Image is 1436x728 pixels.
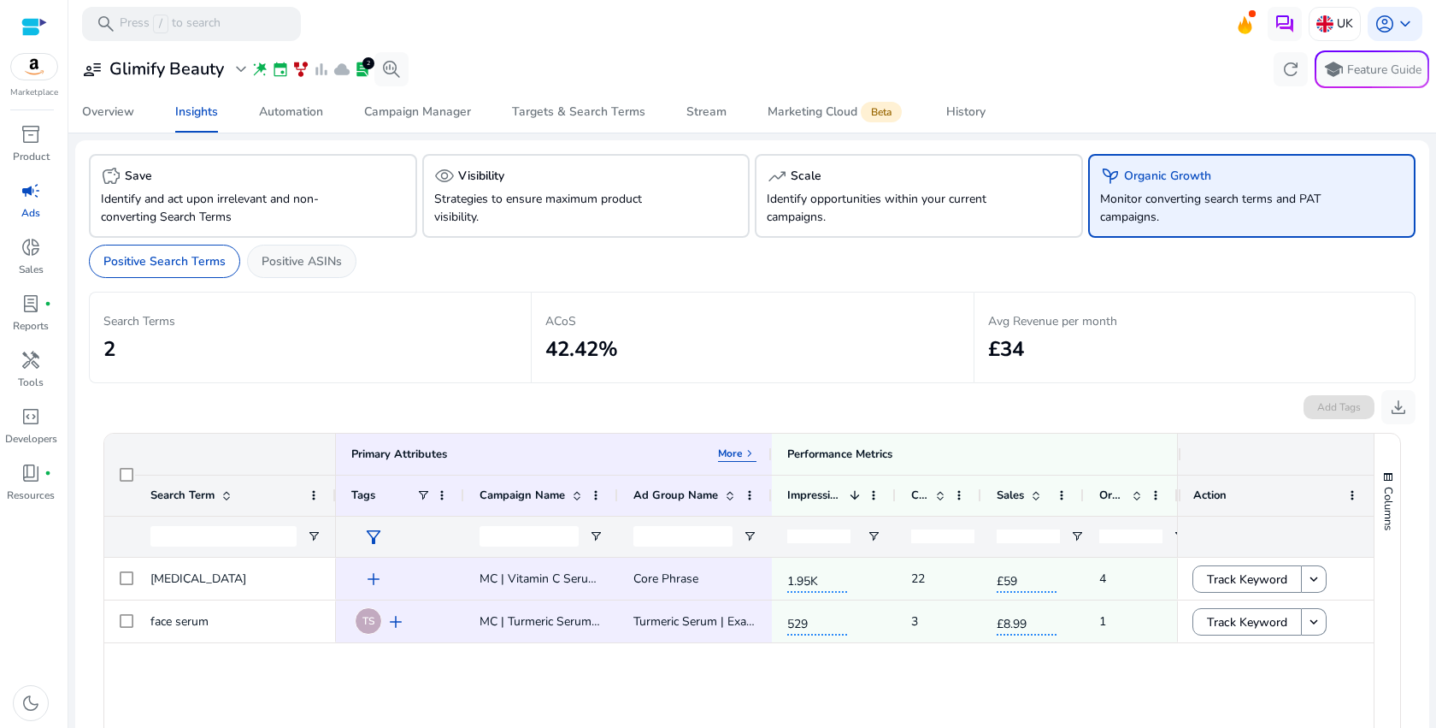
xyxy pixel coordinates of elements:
[351,488,375,503] span: Tags
[21,406,41,427] span: code_blocks
[787,488,843,503] span: Impressions
[911,604,918,639] p: 3
[1274,52,1308,86] button: refresh
[272,61,289,78] span: event
[21,350,41,370] span: handyman
[7,488,55,503] p: Resources
[743,530,756,543] button: Open Filter Menu
[13,318,49,334] p: Reports
[1192,608,1302,636] button: Track Keyword
[354,61,371,78] span: lab_profile
[768,105,905,119] div: Marketing Cloud
[1323,59,1344,80] span: school
[787,564,847,593] span: 1.95K
[251,61,268,78] span: wand_stars
[125,169,152,184] h5: Save
[385,612,406,632] span: add
[101,190,354,226] p: Identify and act upon irrelevant and non-converting Search Terms
[434,166,455,186] span: visibility
[11,54,57,80] img: amazon.svg
[434,190,687,226] p: Strategies to ensure maximum product visibility.
[1099,561,1106,596] p: 4
[512,106,645,118] div: Targets & Search Terms
[19,262,44,277] p: Sales
[686,106,727,118] div: Stream
[82,106,134,118] div: Overview
[1315,50,1429,88] button: schoolFeature Guide
[997,488,1024,503] span: Sales
[18,375,44,390] p: Tools
[313,61,330,78] span: bar_chart
[1374,14,1395,34] span: account_circle
[1306,571,1321,587] mat-icon: keyboard_arrow_down
[44,470,51,476] span: fiber_manual_record
[21,463,41,483] span: book_4
[633,613,804,630] span: Turmeric Serum | Exact - [DATE]
[21,205,40,221] p: Ads
[787,607,847,636] span: 529
[480,613,679,630] span: MC | Turmeric Serum | Exact - [DATE]
[633,526,733,547] input: Ad Group Name Filter Input
[767,190,1020,226] p: Identify opportunities within your current campaigns.
[231,59,251,80] span: expand_more
[1280,59,1301,80] span: refresh
[103,252,226,270] p: Positive Search Terms
[82,59,103,80] span: user_attributes
[150,613,209,630] span: face serum
[1192,565,1302,593] button: Track Keyword
[1347,62,1421,79] p: Feature Guide
[911,561,925,596] p: 22
[363,527,384,547] span: filter_alt
[787,447,892,462] div: Performance Metrics
[44,300,51,307] span: fiber_manual_record
[1337,9,1353,38] p: UK
[1207,605,1287,640] span: Track Keyword
[589,530,603,543] button: Open Filter Menu
[21,693,41,713] span: dark_mode
[1306,614,1321,630] mat-icon: keyboard_arrow_down
[364,106,471,118] div: Campaign Manager
[101,166,121,186] span: savings
[21,237,41,257] span: donut_small
[262,252,342,270] p: Positive ASINs
[997,607,1056,636] span: £8.99
[362,616,374,626] span: TS
[374,52,409,86] button: search_insights
[150,526,297,547] input: Search Term Filter Input
[480,526,579,547] input: Campaign Name Filter Input
[480,571,645,587] span: MC | Vitamin C Serum | Phrase
[153,15,168,33] span: /
[988,337,1401,362] h2: £34
[867,530,880,543] button: Open Filter Menu
[743,447,756,460] span: keyboard_arrow_right
[1070,530,1084,543] button: Open Filter Menu
[1388,397,1409,417] span: download
[480,488,565,503] span: Campaign Name
[10,86,58,99] p: Marketplace
[362,57,374,69] div: 2
[1207,562,1287,597] span: Track Keyword
[351,447,447,462] div: Primary Attributes
[292,61,309,78] span: family_history
[633,488,718,503] span: Ad Group Name
[21,293,41,314] span: lab_profile
[1124,169,1211,184] h5: Organic Growth
[13,149,50,164] p: Product
[96,14,116,34] span: search
[946,106,986,118] div: History
[307,530,321,543] button: Open Filter Menu
[791,169,821,184] h5: Scale
[988,312,1401,330] p: Avg Revenue per month
[861,102,902,122] span: Beta
[150,488,215,503] span: Search Term
[1100,166,1121,186] span: psychiatry
[259,106,323,118] div: Automation
[1316,15,1333,33] img: uk.svg
[1380,487,1396,530] span: Columns
[120,15,221,33] p: Press to search
[381,59,402,80] span: search_insights
[1193,488,1227,503] span: Action
[103,337,517,362] h2: 2
[458,169,504,184] h5: Visibility
[1173,530,1186,543] button: Open Filter Menu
